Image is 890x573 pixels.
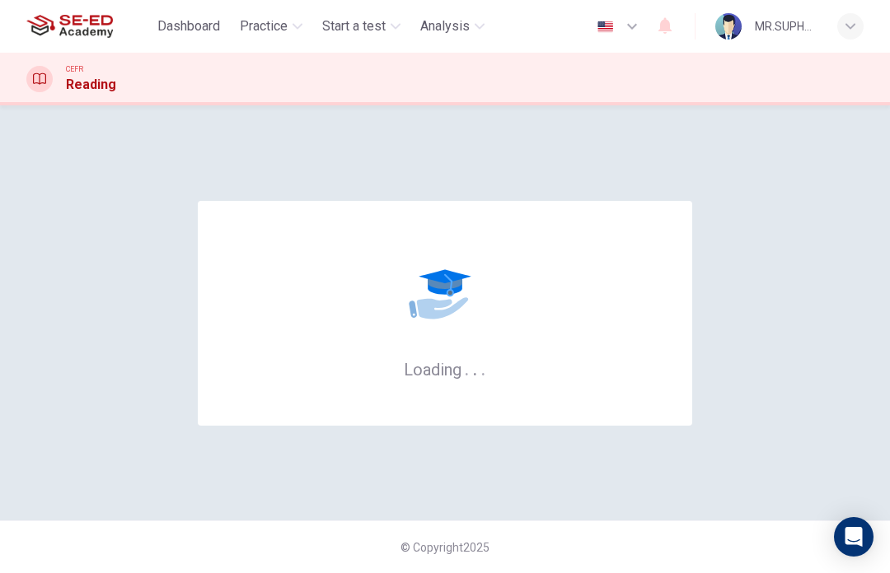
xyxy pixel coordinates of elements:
[464,354,470,381] h6: .
[26,10,151,43] a: SE-ED Academy logo
[480,354,486,381] h6: .
[322,16,386,36] span: Start a test
[595,21,616,33] img: en
[715,13,742,40] img: Profile picture
[26,10,113,43] img: SE-ED Academy logo
[404,358,486,380] h6: Loading
[420,16,470,36] span: Analysis
[755,16,817,36] div: MR.SUPHAKRIT CHITPAISAN
[400,541,489,554] span: © Copyright 2025
[151,12,227,41] button: Dashboard
[66,75,116,95] h1: Reading
[233,12,309,41] button: Practice
[240,16,288,36] span: Practice
[472,354,478,381] h6: .
[316,12,407,41] button: Start a test
[66,63,83,75] span: CEFR
[414,12,491,41] button: Analysis
[834,517,874,557] div: Open Intercom Messenger
[157,16,220,36] span: Dashboard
